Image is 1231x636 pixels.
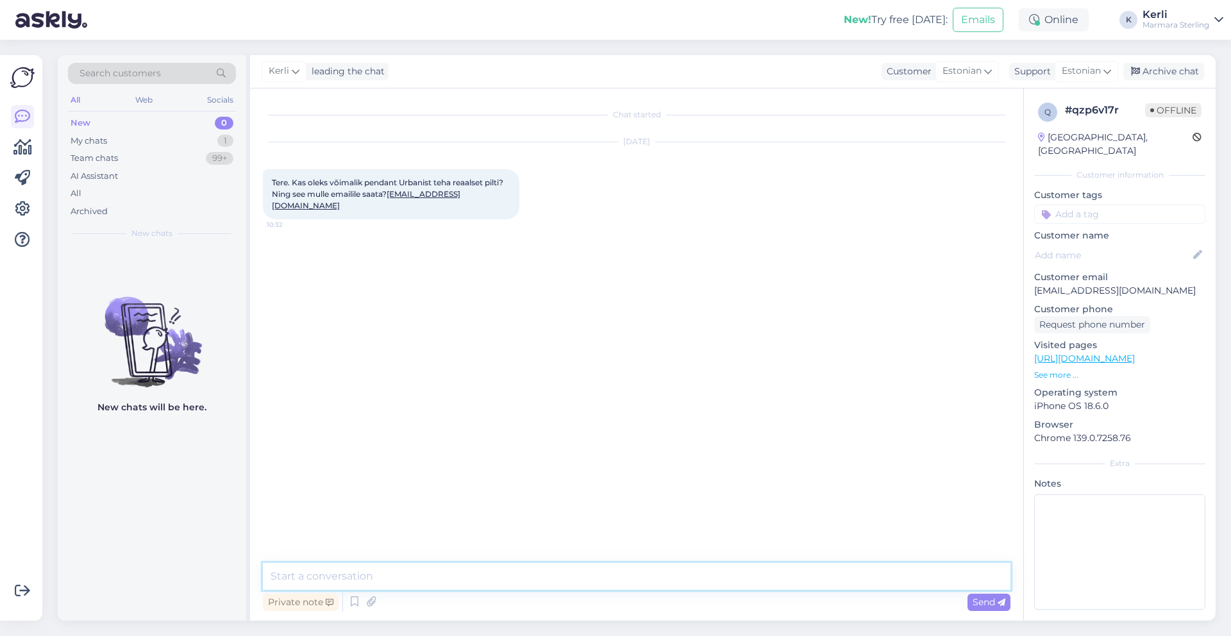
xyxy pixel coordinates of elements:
[71,152,118,165] div: Team chats
[1034,399,1205,413] p: iPhone OS 18.6.0
[1143,10,1223,30] a: KerliMarmara Sterling
[973,596,1005,608] span: Send
[1145,103,1202,117] span: Offline
[882,65,932,78] div: Customer
[1009,65,1051,78] div: Support
[1034,169,1205,181] div: Customer information
[1034,431,1205,445] p: Chrome 139.0.7258.76
[1019,8,1089,31] div: Online
[1143,10,1209,20] div: Kerli
[1044,107,1051,117] span: q
[71,170,118,183] div: AI Assistant
[1143,20,1209,30] div: Marmara Sterling
[1034,271,1205,284] p: Customer email
[1038,131,1193,158] div: [GEOGRAPHIC_DATA], [GEOGRAPHIC_DATA]
[269,64,289,78] span: Kerli
[71,135,107,147] div: My chats
[1034,353,1135,364] a: [URL][DOMAIN_NAME]
[1034,205,1205,224] input: Add a tag
[1065,103,1145,118] div: # qzp6v17r
[1119,11,1137,29] div: K
[942,64,982,78] span: Estonian
[844,12,948,28] div: Try free [DATE]:
[71,205,108,218] div: Archived
[844,13,871,26] b: New!
[1062,64,1101,78] span: Estonian
[1034,477,1205,490] p: Notes
[205,92,236,108] div: Socials
[206,152,233,165] div: 99+
[1034,418,1205,431] p: Browser
[1034,458,1205,469] div: Extra
[1123,63,1204,80] div: Archive chat
[97,401,206,414] p: New chats will be here.
[263,136,1010,147] div: [DATE]
[953,8,1003,32] button: Emails
[133,92,155,108] div: Web
[263,594,339,611] div: Private note
[263,109,1010,121] div: Chat started
[306,65,385,78] div: leading the chat
[217,135,233,147] div: 1
[1034,229,1205,242] p: Customer name
[71,117,90,130] div: New
[267,220,315,230] span: 10:32
[1034,303,1205,316] p: Customer phone
[10,65,35,90] img: Askly Logo
[1034,386,1205,399] p: Operating system
[1034,284,1205,297] p: [EMAIL_ADDRESS][DOMAIN_NAME]
[272,178,505,210] span: Tere. Kas oleks võimalik pendant Urbanist teha reaalset pilti? Ning see mulle emailile saata?
[1034,339,1205,352] p: Visited pages
[68,92,83,108] div: All
[1035,248,1191,262] input: Add name
[131,228,172,239] span: New chats
[215,117,233,130] div: 0
[1034,316,1150,333] div: Request phone number
[1034,369,1205,381] p: See more ...
[1034,188,1205,202] p: Customer tags
[80,67,161,80] span: Search customers
[71,187,81,200] div: All
[58,274,246,389] img: No chats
